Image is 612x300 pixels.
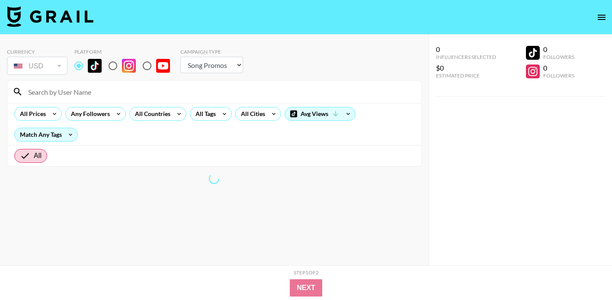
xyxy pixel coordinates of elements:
div: 0 [436,45,496,54]
img: YouTube [156,59,170,73]
img: Grail Talent [7,6,93,27]
div: Influencers Selected [436,54,496,60]
div: 0 [543,45,574,54]
div: All Cities [236,107,267,120]
div: Any Followers [66,107,112,120]
div: Currency [7,48,67,55]
div: Step 1 of 2 [294,269,319,276]
div: Avg Views [285,107,355,120]
div: All Countries [130,107,172,120]
div: All Tags [190,107,218,120]
img: Instagram [122,59,136,73]
div: USD [9,58,66,74]
div: Currency is locked to USD [7,55,67,77]
div: Platform [74,48,177,55]
div: Followers [543,72,574,79]
button: Next [290,279,322,297]
div: Followers [543,54,574,60]
img: TikTok [88,59,102,73]
div: Campaign Type [180,48,243,55]
div: Match Any Tags [15,128,77,141]
span: Refreshing lists, bookers, clients, countries, tags, cities, talent, talent... [209,174,219,184]
div: All Prices [15,107,48,120]
div: 0 [543,64,574,72]
div: $0 [436,64,496,72]
button: open drawer [593,9,610,26]
div: Estimated Price [436,72,496,79]
input: Search by User Name [23,85,416,99]
span: All [34,151,42,161]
